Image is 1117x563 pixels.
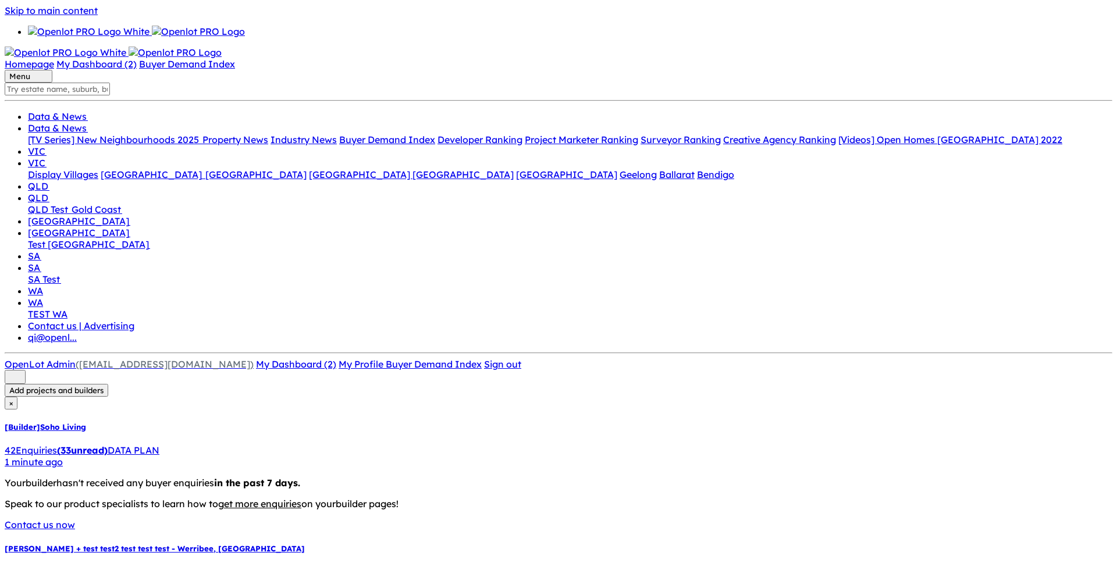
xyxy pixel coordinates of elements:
h5: [Builder] Soho Living [5,422,1112,432]
a: Buyer Demand Index [386,358,482,370]
a: Test [GEOGRAPHIC_DATA] [28,238,150,250]
a: QLD [28,180,49,192]
img: sort.svg [9,372,21,380]
h5: [PERSON_NAME] + test test2 test test test - Werribee , [GEOGRAPHIC_DATA] [5,544,1112,553]
a: SA [28,250,41,262]
a: [Videos] Open Homes [GEOGRAPHIC_DATA] 2022 [838,134,1062,145]
a: WA [28,285,43,297]
a: Industry News [271,134,337,145]
a: Gold Coast [72,204,122,215]
p: Speak to our product specialists to learn how to on your builder pages ! [5,498,1112,509]
div: 42 Enquir ies [5,444,1112,456]
a: Creative Agency Ranking [723,134,836,145]
span: DATA PLAN [108,444,159,456]
button: Add projects and builders [5,384,108,397]
a: [TV Series] New Neighbourhoods 2025 [28,134,202,145]
a: My Dashboard (2) [56,58,137,70]
a: QLD Test [28,204,72,215]
span: 33 [61,444,71,456]
span: Menu [9,72,30,81]
a: QLD [28,192,49,204]
a: Homepage [5,58,54,70]
span: ([EMAIL_ADDRESS][DOMAIN_NAME]) [76,358,254,370]
a: Geelong [620,169,657,180]
a: Property News [202,134,268,145]
a: Project Marketer Ranking [525,134,638,145]
a: My Profile [339,358,386,370]
a: [GEOGRAPHIC_DATA] [516,169,617,180]
a: Developer Ranking [437,134,522,145]
a: OpenLot Admin([EMAIL_ADDRESS][DOMAIN_NAME]) [5,358,254,370]
button: Close [5,397,17,409]
span: × [9,398,13,408]
a: Bendigo [697,169,734,180]
span: 1 minute ago [5,456,63,468]
a: [Builder]Soho Living42Enquiries(33unread)DATA PLAN1 minute ago [5,422,1112,468]
a: Display Villages [28,169,98,180]
button: Toggle navigation [5,70,52,83]
a: Contact us | Advertising [28,320,134,332]
a: [GEOGRAPHIC_DATA] [205,169,307,180]
img: Openlot PRO Logo [152,26,245,37]
a: VIC [28,157,47,169]
a: Sign out [484,358,521,370]
a: My Dashboard (2) [256,358,336,370]
a: [GEOGRAPHIC_DATA] [28,215,130,227]
span: My Profile [339,358,383,370]
a: Contact us now [5,519,75,530]
p: Your builder hasn't received any buyer enquiries [5,477,1112,489]
a: qi@openl... [28,332,77,343]
u: get more enquiries [218,498,301,509]
strong: ( unread) [57,444,108,456]
a: Surveyor Ranking [641,134,721,145]
img: Openlot PRO Logo White [28,26,150,37]
a: VIC [28,145,47,157]
a: WA [28,297,43,308]
a: Ballarat [659,169,695,180]
a: [GEOGRAPHIC_DATA] [101,169,205,180]
a: Buyer Demand Index [339,134,435,145]
a: [GEOGRAPHIC_DATA] [GEOGRAPHIC_DATA] [309,169,514,180]
a: SA [28,262,41,273]
img: Openlot PRO Logo White [5,47,126,58]
img: Openlot PRO Logo [129,47,222,58]
a: Data & News [28,111,88,122]
a: Skip to main content [5,5,98,16]
a: SA Test [28,273,61,285]
a: [GEOGRAPHIC_DATA] [28,227,130,238]
input: Try estate name, suburb, builder or developer [5,83,110,95]
b: in the past 7 days. [214,477,300,489]
a: Data & News [28,122,88,134]
a: TEST WA [28,308,67,320]
a: Buyer Demand Index [139,58,235,70]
